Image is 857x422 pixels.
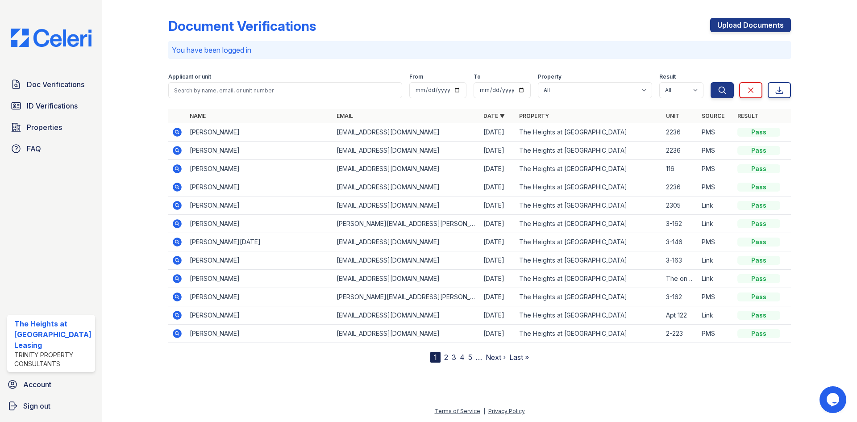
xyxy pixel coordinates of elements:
[186,325,333,343] td: [PERSON_NAME]
[480,215,516,233] td: [DATE]
[480,251,516,270] td: [DATE]
[480,123,516,142] td: [DATE]
[23,379,51,390] span: Account
[662,251,698,270] td: 3-163
[486,353,506,362] a: Next ›
[186,160,333,178] td: [PERSON_NAME]
[737,113,758,119] a: Result
[7,75,95,93] a: Doc Verifications
[737,146,780,155] div: Pass
[333,270,480,288] td: [EMAIL_ADDRESS][DOMAIN_NAME]
[488,408,525,414] a: Privacy Policy
[698,160,734,178] td: PMS
[737,164,780,173] div: Pass
[333,233,480,251] td: [EMAIL_ADDRESS][DOMAIN_NAME]
[480,325,516,343] td: [DATE]
[737,256,780,265] div: Pass
[698,196,734,215] td: Link
[23,401,50,411] span: Sign out
[662,178,698,196] td: 2236
[698,306,734,325] td: Link
[516,215,662,233] td: The Heights at [GEOGRAPHIC_DATA]
[516,142,662,160] td: The Heights at [GEOGRAPHIC_DATA]
[698,288,734,306] td: PMS
[480,270,516,288] td: [DATE]
[538,73,562,80] label: Property
[662,142,698,160] td: 2236
[435,408,480,414] a: Terms of Service
[480,178,516,196] td: [DATE]
[4,29,99,47] img: CE_Logo_Blue-a8612792a0a2168367f1c8372b55b34899dd931a85d93a1a3d3e32e68fde9ad4.png
[14,351,92,368] div: Trinity Property Consultants
[516,251,662,270] td: The Heights at [GEOGRAPHIC_DATA]
[662,325,698,343] td: 2-223
[662,196,698,215] td: 2305
[698,270,734,288] td: Link
[480,306,516,325] td: [DATE]
[698,178,734,196] td: PMS
[480,288,516,306] td: [DATE]
[698,251,734,270] td: Link
[480,233,516,251] td: [DATE]
[476,352,482,363] span: …
[27,143,41,154] span: FAQ
[468,353,472,362] a: 5
[168,18,316,34] div: Document Verifications
[698,325,734,343] td: PMS
[186,142,333,160] td: [PERSON_NAME]
[27,100,78,111] span: ID Verifications
[444,353,448,362] a: 2
[483,113,505,119] a: Date ▼
[737,201,780,210] div: Pass
[4,376,99,393] a: Account
[666,113,679,119] a: Unit
[333,196,480,215] td: [EMAIL_ADDRESS][DOMAIN_NAME]
[737,128,780,137] div: Pass
[186,270,333,288] td: [PERSON_NAME]
[4,397,99,415] a: Sign out
[337,113,353,119] a: Email
[737,219,780,228] div: Pass
[516,123,662,142] td: The Heights at [GEOGRAPHIC_DATA]
[516,306,662,325] td: The Heights at [GEOGRAPHIC_DATA]
[698,233,734,251] td: PMS
[820,386,848,413] iframe: chat widget
[737,329,780,338] div: Pass
[186,178,333,196] td: [PERSON_NAME]
[509,353,529,362] a: Last »
[698,123,734,142] td: PMS
[698,215,734,233] td: Link
[698,142,734,160] td: PMS
[186,233,333,251] td: [PERSON_NAME][DATE]
[186,123,333,142] td: [PERSON_NAME]
[186,196,333,215] td: [PERSON_NAME]
[333,160,480,178] td: [EMAIL_ADDRESS][DOMAIN_NAME]
[516,325,662,343] td: The Heights at [GEOGRAPHIC_DATA]
[452,353,456,362] a: 3
[483,408,485,414] div: |
[737,183,780,192] div: Pass
[516,178,662,196] td: The Heights at [GEOGRAPHIC_DATA]
[333,178,480,196] td: [EMAIL_ADDRESS][DOMAIN_NAME]
[662,270,698,288] td: The one with [PERSON_NAME]
[737,238,780,247] div: Pass
[662,288,698,306] td: 3-162
[737,274,780,283] div: Pass
[430,352,441,363] div: 1
[172,45,787,55] p: You have been logged in
[516,160,662,178] td: The Heights at [GEOGRAPHIC_DATA]
[460,353,465,362] a: 4
[702,113,724,119] a: Source
[480,196,516,215] td: [DATE]
[710,18,791,32] a: Upload Documents
[519,113,549,119] a: Property
[333,288,480,306] td: [PERSON_NAME][EMAIL_ADDRESS][PERSON_NAME][DOMAIN_NAME]
[168,73,211,80] label: Applicant or unit
[186,251,333,270] td: [PERSON_NAME]
[186,288,333,306] td: [PERSON_NAME]
[333,123,480,142] td: [EMAIL_ADDRESS][DOMAIN_NAME]
[516,233,662,251] td: The Heights at [GEOGRAPHIC_DATA]
[27,122,62,133] span: Properties
[662,123,698,142] td: 2236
